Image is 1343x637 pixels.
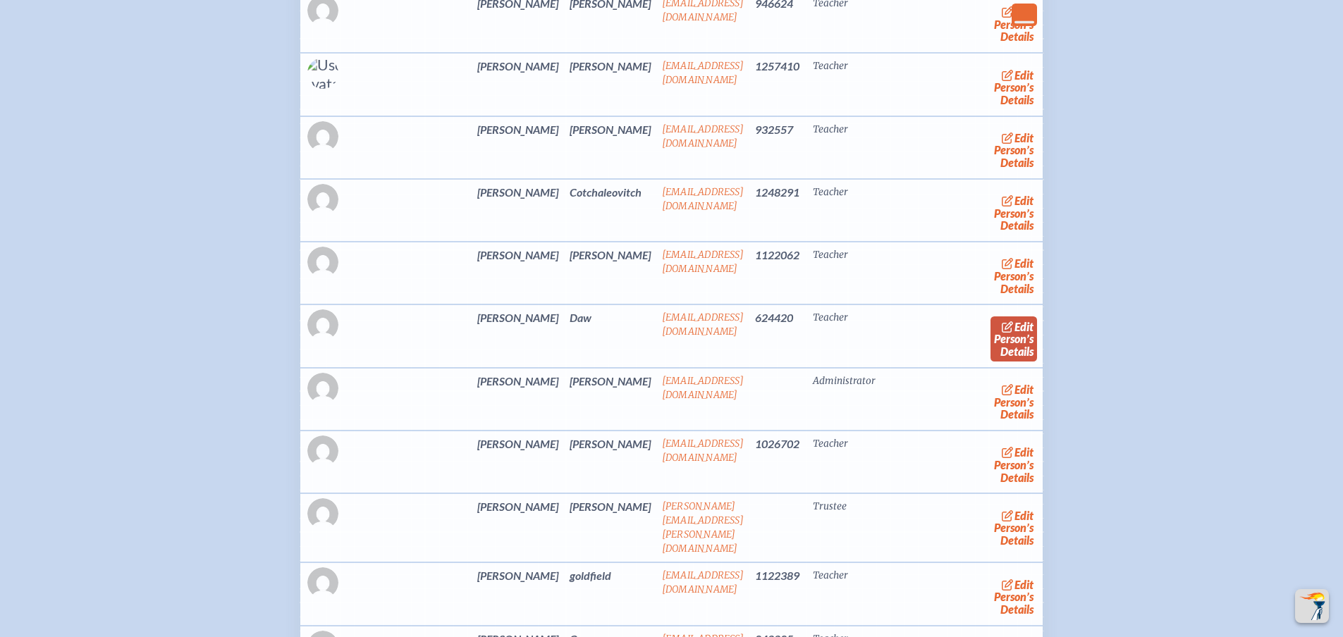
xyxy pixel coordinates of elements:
[307,184,338,215] img: Gravatar
[749,562,807,625] td: 1122389
[472,368,564,431] td: [PERSON_NAME]
[564,53,656,116] td: [PERSON_NAME]
[749,304,807,367] td: 624420
[1014,131,1034,144] span: edit
[991,2,1038,47] a: editPerson’s Details
[564,368,656,431] td: [PERSON_NAME]
[991,316,1038,361] a: editPerson’s Details
[307,373,338,404] img: Gravatar
[472,116,564,179] td: [PERSON_NAME]
[807,242,916,304] td: Teacher
[307,498,338,529] img: Gravatar
[662,569,744,595] a: [EMAIL_ADDRESS][DOMAIN_NAME]
[1014,256,1034,270] span: edit
[302,56,345,93] img: User Avatar
[564,116,656,179] td: [PERSON_NAME]
[991,380,1038,424] a: editPerson’s Details
[564,179,656,242] td: Cotchaleovitch
[662,123,744,149] a: [EMAIL_ADDRESS][DOMAIN_NAME]
[749,242,807,304] td: 1122062
[807,116,916,179] td: Teacher
[662,186,744,212] a: [EMAIL_ADDRESS][DOMAIN_NAME]
[564,493,656,562] td: [PERSON_NAME]
[662,60,744,86] a: [EMAIL_ADDRESS][DOMAIN_NAME]
[472,53,564,116] td: [PERSON_NAME]
[307,435,338,466] img: Gravatar
[1014,68,1034,82] span: edit
[807,562,916,625] td: Teacher
[472,242,564,304] td: [PERSON_NAME]
[749,53,807,116] td: 1257410
[564,562,656,625] td: goldfield
[1014,578,1034,591] span: edit
[807,368,916,431] td: Administrator
[1014,194,1034,207] span: edit
[991,443,1038,487] a: editPerson’s Details
[991,191,1038,235] a: editPerson’s Details
[807,304,916,367] td: Teacher
[807,53,916,116] td: Teacher
[1298,592,1326,620] img: To the top
[662,311,744,338] a: [EMAIL_ADDRESS][DOMAIN_NAME]
[749,431,807,493] td: 1026702
[749,116,807,179] td: 932557
[1295,589,1329,623] button: Scroll Top
[472,493,564,562] td: [PERSON_NAME]
[662,249,744,275] a: [EMAIL_ADDRESS][DOMAIN_NAME]
[564,242,656,304] td: [PERSON_NAME]
[991,254,1038,298] a: editPerson’s Details
[1014,445,1034,459] span: edit
[472,179,564,242] td: [PERSON_NAME]
[807,493,916,562] td: Trustee
[564,431,656,493] td: [PERSON_NAME]
[991,505,1038,550] a: editPerson’s Details
[1014,320,1034,333] span: edit
[472,431,564,493] td: [PERSON_NAME]
[807,431,916,493] td: Teacher
[307,567,338,598] img: Gravatar
[307,309,338,340] img: Gravatar
[472,304,564,367] td: [PERSON_NAME]
[564,304,656,367] td: Daw
[472,562,564,625] td: [PERSON_NAME]
[1014,509,1034,522] span: edit
[991,128,1038,173] a: editPerson’s Details
[307,121,338,152] img: Gravatar
[807,179,916,242] td: Teacher
[991,574,1038,619] a: editPerson’s Details
[1014,383,1034,396] span: edit
[662,438,744,464] a: [EMAIL_ADDRESS][DOMAIN_NAME]
[991,65,1038,109] a: editPerson’s Details
[662,375,744,401] a: [EMAIL_ADDRESS][DOMAIN_NAME]
[749,179,807,242] td: 1248291
[662,500,744,555] a: [PERSON_NAME][EMAIL_ADDRESS][PERSON_NAME][DOMAIN_NAME]
[307,247,338,278] img: Gravatar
